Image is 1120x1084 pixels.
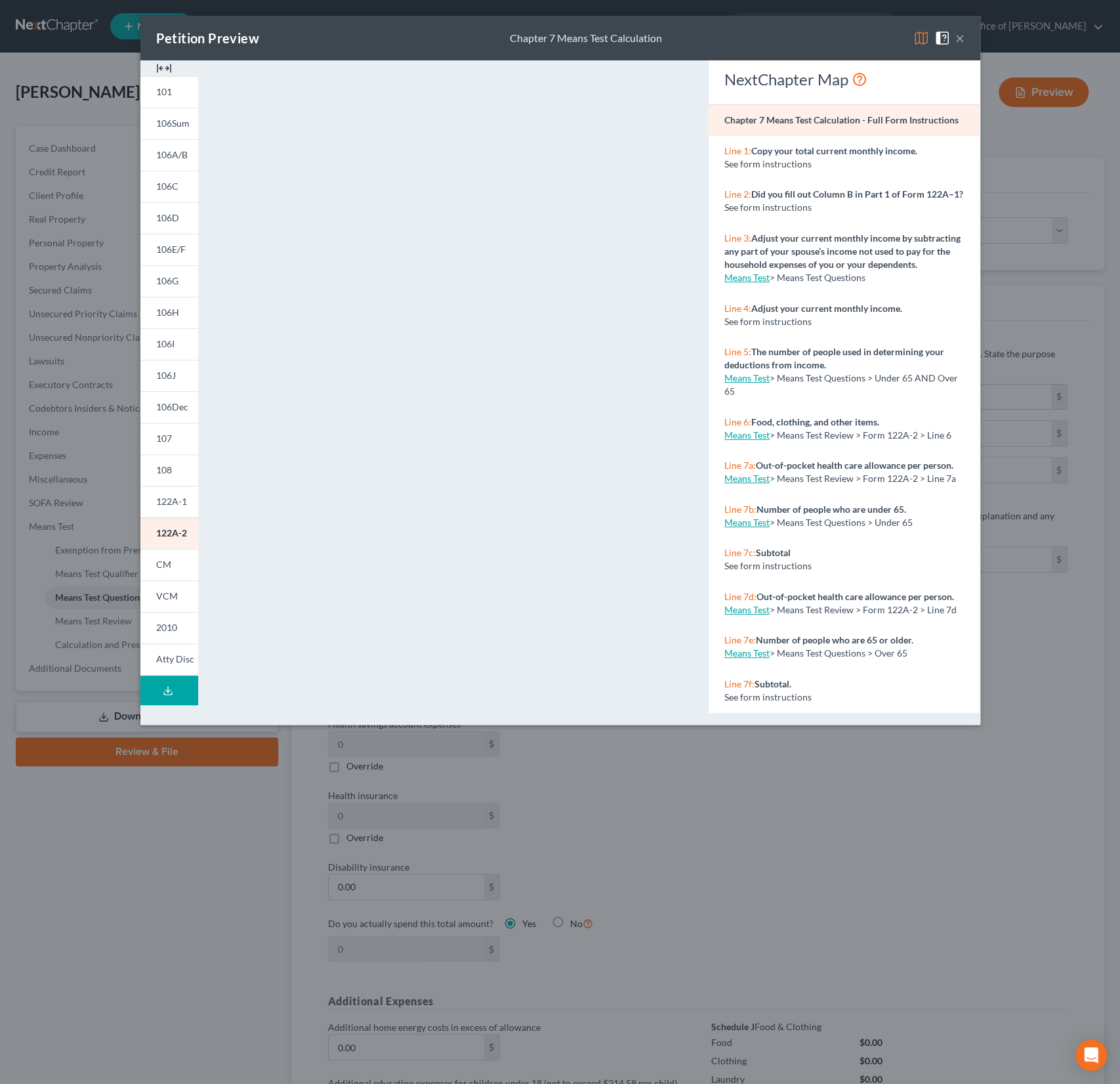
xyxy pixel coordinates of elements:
span: Line 2: [724,188,751,200]
a: 106Sum [140,108,198,139]
a: 106H [140,297,198,328]
strong: Subtotal. [755,678,791,689]
span: > Means Test Questions [770,272,865,283]
a: 106D [140,202,198,234]
a: 108 [140,454,198,486]
span: Line 6: [724,416,751,427]
a: 106J [140,360,198,391]
img: map-eea8200ae884c6f1103ae1953ef3d486a96c86aabb227e865a55264e3737af1f.svg [913,30,929,46]
span: Atty Disc [156,653,194,664]
span: Line 3: [724,232,751,244]
strong: Out-of-pocket health care allowance per person. [757,591,954,602]
a: Means Test [724,647,770,659]
span: 106I [156,338,175,349]
span: 106Sum [156,118,190,129]
div: Petition Preview [156,29,259,47]
span: See form instructions [724,316,812,327]
strong: The number of people used in determining your deductions from income. [724,346,944,370]
span: > Means Test Questions > Under 65 AND Over 65 [724,372,958,397]
a: Means Test [724,517,770,528]
strong: Out-of-pocket health care allowance per person. [756,460,953,471]
span: 106J [156,370,176,381]
a: Means Test [724,604,770,615]
a: 106Dec [140,391,198,423]
a: CM [140,549,198,580]
span: Line 5: [724,346,751,357]
span: 106A/B [156,149,188,160]
span: 106C [156,181,178,192]
span: 106D [156,212,179,223]
span: > Means Test Questions > Over 65 [770,647,907,659]
a: 2010 [140,612,198,643]
span: 122A-1 [156,496,187,507]
strong: Number of people who are under 65. [757,504,906,515]
iframe: <object ng-attr-data='[URL][DOMAIN_NAME]' type='application/pdf' width='100%' height='975px'></ob... [222,71,685,711]
span: 108 [156,464,172,475]
a: 106I [140,328,198,360]
span: Line 7d: [724,591,757,602]
span: Line 7f: [724,678,755,689]
span: See form instructions [724,158,812,169]
button: × [955,30,964,46]
span: See form instructions [724,560,812,571]
span: Line 7e: [724,634,756,645]
a: 101 [140,76,198,108]
strong: Number of people who are 65 or older. [756,634,913,645]
a: VCM [140,580,198,612]
a: 106E/F [140,234,198,265]
strong: Copy your total current monthly income. [751,145,917,156]
strong: Did you fill out Column B in Part 1 of Form 122A–1? [751,188,963,200]
span: See form instructions [724,202,812,213]
span: Line 7a: [724,460,756,471]
strong: Adjust your current monthly income by subtracting any part of your spouse’s income not used to pa... [724,232,961,270]
span: Line 7c: [724,547,756,558]
strong: Food, clothing, and other items. [751,416,879,427]
span: 2010 [156,622,177,633]
span: 106G [156,275,178,286]
span: 107 [156,433,172,444]
span: See form instructions [724,691,812,703]
span: > Means Test Review > Form 122A-2 > Line 7d [770,604,957,615]
span: VCM [156,590,178,601]
a: 122A-2 [140,517,198,549]
img: expand-e0f6d898513216a626fdd78e52531dac95497ffd26381d4c15ee2fc46db09dca.svg [156,60,172,76]
span: 101 [156,86,172,97]
a: 107 [140,423,198,454]
span: > Means Test Questions > Under 65 [770,517,913,528]
span: 106Dec [156,401,188,412]
span: Line 4: [724,303,751,314]
span: 122A-2 [156,527,187,538]
a: Means Test [724,272,770,283]
a: 106G [140,265,198,297]
span: 106H [156,307,179,318]
span: > Means Test Review > Form 122A-2 > Line 7a [770,473,956,484]
span: Line 1: [724,145,751,156]
span: 106E/F [156,244,186,255]
strong: Chapter 7 Means Test Calculation - Full Form Instructions [724,114,959,125]
img: help-close-5ba153eb36485ed6c1ea00a893f15db1cb9b99d6cae46e1a8edb6c62d00a1a76.svg [934,30,950,46]
div: Chapter 7 Means Test Calculation [510,31,662,46]
span: CM [156,559,171,570]
a: Means Test [724,372,770,383]
a: Atty Disc [140,643,198,676]
div: NextChapter Map [724,69,964,90]
a: 122A-1 [140,486,198,517]
a: 106C [140,171,198,202]
a: 106A/B [140,139,198,171]
div: Open Intercom Messenger [1075,1039,1107,1071]
a: Means Test [724,429,770,441]
a: Means Test [724,473,770,484]
strong: Adjust your current monthly income. [751,303,902,314]
span: Line 7b: [724,504,757,515]
span: > Means Test Review > Form 122A-2 > Line 6 [770,429,951,441]
strong: Subtotal [756,547,791,558]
